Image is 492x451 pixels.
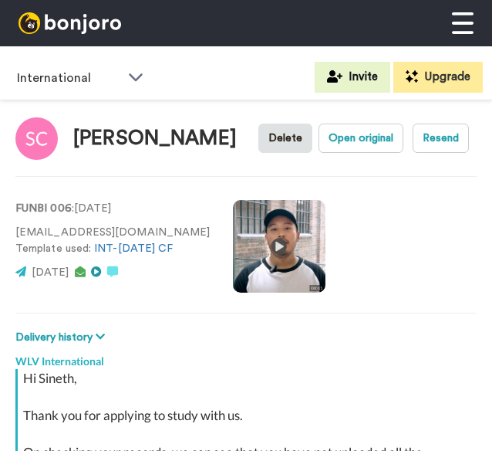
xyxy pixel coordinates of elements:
button: Open original [318,124,403,153]
span: International [17,69,120,87]
button: Delivery history [15,329,110,346]
div: WLV International [15,346,477,369]
button: Invite [315,62,390,93]
p: [EMAIL_ADDRESS][DOMAIN_NAME] Template used: [15,225,210,257]
strong: FUNBI 006 [15,203,72,214]
button: Delete [258,124,312,153]
p: : [DATE] [15,201,210,217]
button: Resend [413,124,469,153]
img: Image of Sineth Jayalth [15,117,58,160]
a: INT-[DATE] CF [94,243,173,254]
div: [PERSON_NAME] [73,127,237,150]
span: [DATE] [32,267,69,278]
img: bj-logo-header-white.svg [19,12,121,34]
button: Upgrade [393,62,483,93]
img: menu-white.svg [452,12,473,34]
